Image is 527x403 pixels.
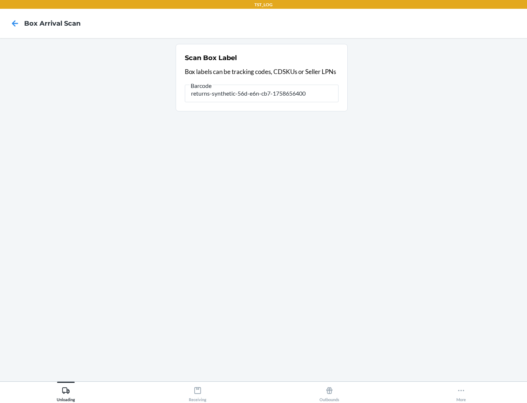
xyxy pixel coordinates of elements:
h4: Box Arrival Scan [24,19,81,28]
button: Receiving [132,382,263,402]
h2: Scan Box Label [185,53,237,63]
p: TST_LOG [254,1,273,8]
p: Box labels can be tracking codes, CDSKUs or Seller LPNs [185,67,339,77]
span: Barcode [190,82,213,89]
div: More [456,384,466,402]
button: Outbounds [263,382,395,402]
button: More [395,382,527,402]
div: Unloading [57,384,75,402]
div: Receiving [189,384,206,402]
input: Barcode [185,85,339,102]
div: Outbounds [319,384,339,402]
